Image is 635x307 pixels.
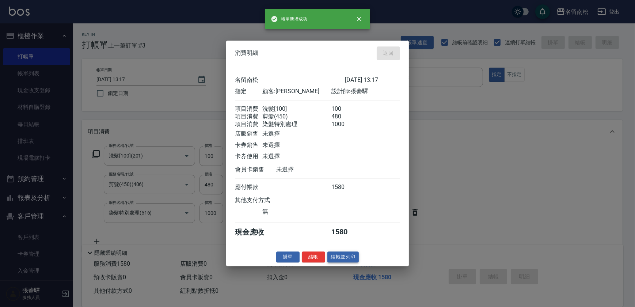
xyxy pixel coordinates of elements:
[271,15,307,23] span: 帳單新增成功
[262,153,331,160] div: 未選擇
[331,105,359,113] div: 100
[235,197,290,204] div: 其他支付方式
[235,227,276,237] div: 現金應收
[262,130,331,138] div: 未選擇
[262,105,331,113] div: 洗髮[100]
[235,166,276,174] div: 會員卡銷售
[302,251,325,263] button: 結帳
[327,251,359,263] button: 結帳並列印
[351,11,367,27] button: close
[235,121,262,128] div: 項目消費
[262,88,331,95] div: 顧客: [PERSON_NAME]
[235,141,262,149] div: 卡券銷售
[262,113,331,121] div: 剪髮(450)
[235,153,262,160] div: 卡券使用
[331,88,400,95] div: 設計師: 張蕎驛
[235,105,262,113] div: 項目消費
[235,113,262,121] div: 項目消費
[331,121,359,128] div: 1000
[235,88,262,95] div: 指定
[262,208,331,216] div: 無
[262,141,331,149] div: 未選擇
[331,183,359,191] div: 1580
[235,76,345,84] div: 名留南松
[276,166,345,174] div: 未選擇
[276,251,300,263] button: 掛單
[235,183,262,191] div: 應付帳款
[345,76,400,84] div: [DATE] 13:17
[331,227,359,237] div: 1580
[262,121,331,128] div: 染髮特別處理
[235,50,258,57] span: 消費明細
[331,113,359,121] div: 480
[235,130,262,138] div: 店販銷售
